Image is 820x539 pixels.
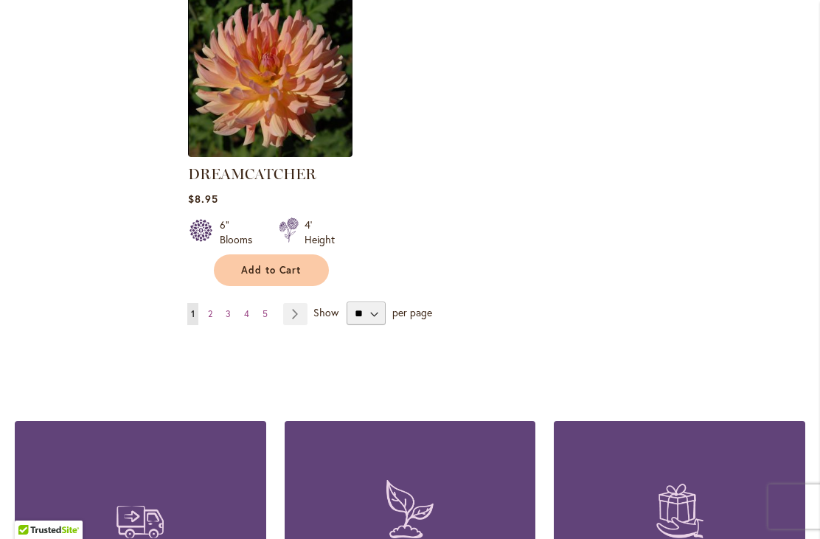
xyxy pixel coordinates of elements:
a: Dreamcatcher [188,146,352,160]
span: 1 [191,308,195,319]
span: 4 [244,308,249,319]
span: Show [313,305,338,319]
a: 4 [240,303,253,325]
a: DREAMCATCHER [188,165,316,183]
button: Add to Cart [214,254,329,286]
a: 2 [204,303,216,325]
span: $8.95 [188,192,218,206]
iframe: Launch Accessibility Center [11,487,52,528]
div: 6" Blooms [220,218,261,247]
span: 5 [263,308,268,319]
span: 3 [226,308,231,319]
div: 4' Height [305,218,335,247]
span: per page [392,305,432,319]
a: 3 [222,303,234,325]
span: 2 [208,308,212,319]
span: Add to Cart [241,264,302,277]
a: 5 [259,303,271,325]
